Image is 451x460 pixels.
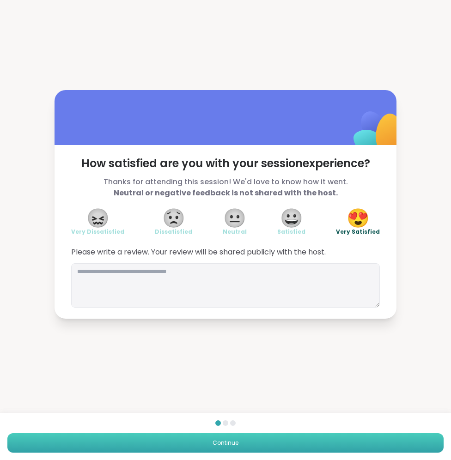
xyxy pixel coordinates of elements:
span: 😐 [223,210,246,226]
span: 😟 [162,210,185,226]
span: How satisfied are you with your session experience? [71,156,380,171]
span: Very Dissatisfied [71,228,124,236]
span: Please write a review. Your review will be shared publicly with the host. [71,247,380,258]
span: Thanks for attending this session! We'd love to know how it went. [71,176,380,199]
span: Very Satisfied [336,228,380,236]
span: Satisfied [277,228,305,236]
span: Dissatisfied [155,228,192,236]
span: 😍 [347,210,370,226]
span: 😖 [86,210,110,226]
button: Continue [7,433,444,453]
span: Continue [213,439,238,447]
img: ShareWell Logomark [332,87,424,179]
span: 😀 [280,210,303,226]
span: Neutral [223,228,247,236]
b: Neutral or negative feedback is not shared with the host. [114,188,338,198]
